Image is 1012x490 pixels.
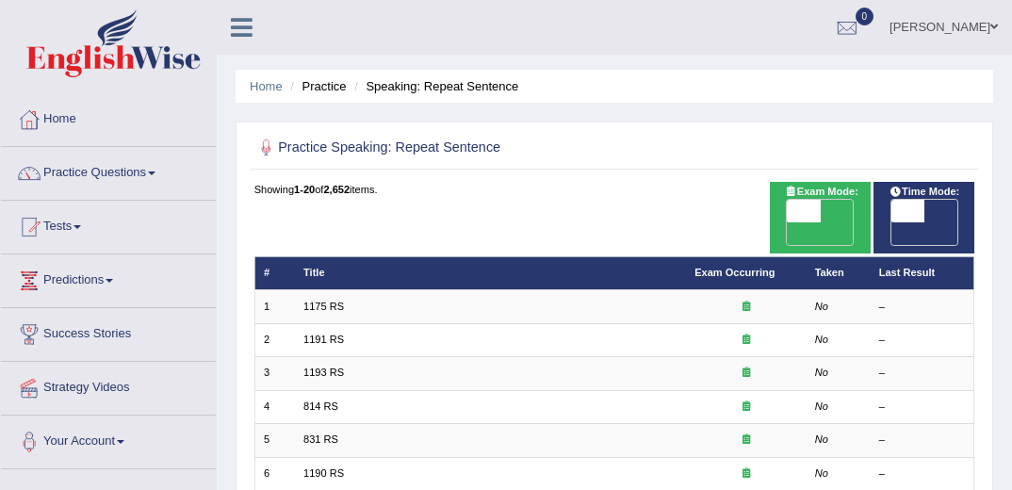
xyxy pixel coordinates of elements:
td: 2 [254,323,295,356]
a: 1193 RS [303,367,344,378]
li: Speaking: Repeat Sentence [350,77,518,95]
td: 4 [254,390,295,423]
div: Exam occurring question [694,433,797,448]
a: 1190 RS [303,467,344,479]
em: No [815,467,828,479]
span: Exam Mode: [777,184,864,201]
a: Predictions [1,254,216,302]
div: – [879,433,965,448]
em: No [815,367,828,378]
em: No [815,400,828,412]
a: Your Account [1,416,216,463]
a: Strategy Videos [1,362,216,409]
h2: Practice Speaking: Repeat Sentence [254,136,701,160]
a: 1175 RS [303,301,344,312]
td: 6 [254,457,295,490]
a: Home [1,93,216,140]
em: No [815,433,828,445]
div: Exam occurring question [694,366,797,381]
th: Title [295,256,686,289]
a: 1191 RS [303,334,344,345]
span: Time Mode: [883,184,966,201]
a: Exam Occurring [694,267,775,278]
div: Showing of items. [254,182,975,197]
b: 2,652 [323,184,350,195]
div: – [879,400,965,415]
a: 831 RS [303,433,338,445]
span: 0 [856,8,874,25]
div: Exam occurring question [694,300,797,315]
th: # [254,256,295,289]
b: 1-20 [294,184,315,195]
div: – [879,466,965,482]
th: Taken [806,256,870,289]
a: Practice Questions [1,147,216,194]
td: 3 [254,357,295,390]
a: 814 RS [303,400,338,412]
a: Success Stories [1,308,216,355]
div: – [879,366,965,381]
em: No [815,301,828,312]
li: Practice [286,77,346,95]
div: Show exams occurring in exams [770,182,871,253]
a: Tests [1,201,216,248]
div: – [879,300,965,315]
td: 1 [254,290,295,323]
th: Last Result [870,256,974,289]
div: Exam occurring question [694,333,797,348]
em: No [815,334,828,345]
div: Exam occurring question [694,466,797,482]
div: Exam occurring question [694,400,797,415]
div: – [879,333,965,348]
td: 5 [254,424,295,457]
a: Home [250,79,283,93]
